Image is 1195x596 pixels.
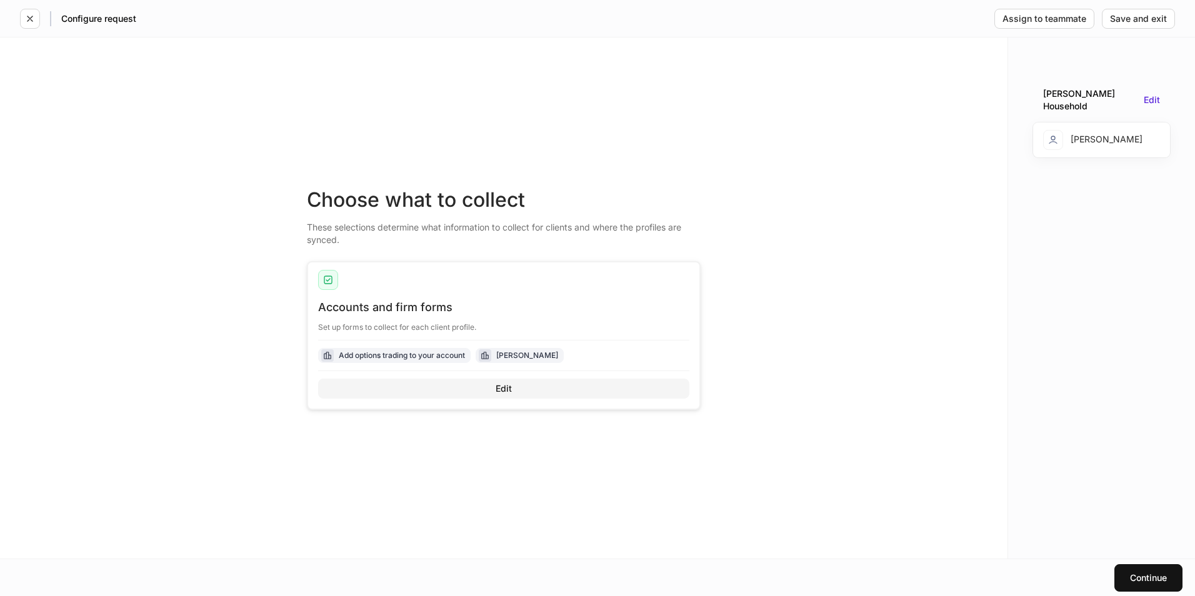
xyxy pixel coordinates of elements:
button: Edit [1144,96,1160,104]
div: Continue [1130,574,1167,582]
div: Set up forms to collect for each client profile. [318,315,689,332]
button: Assign to teammate [994,9,1094,29]
div: [PERSON_NAME] Household [1043,87,1139,112]
div: Choose what to collect [307,186,701,214]
div: Accounts and firm forms [318,300,689,315]
div: [PERSON_NAME] [1043,130,1142,150]
h5: Configure request [61,12,136,25]
button: Edit [318,379,689,399]
div: Edit [496,384,512,393]
div: Assign to teammate [1002,14,1086,23]
div: [PERSON_NAME] [496,349,558,361]
button: Continue [1114,564,1182,592]
button: Save and exit [1102,9,1175,29]
div: These selections determine what information to collect for clients and where the profiles are syn... [307,214,701,246]
div: Add options trading to your account [339,349,465,361]
div: Save and exit [1110,14,1167,23]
